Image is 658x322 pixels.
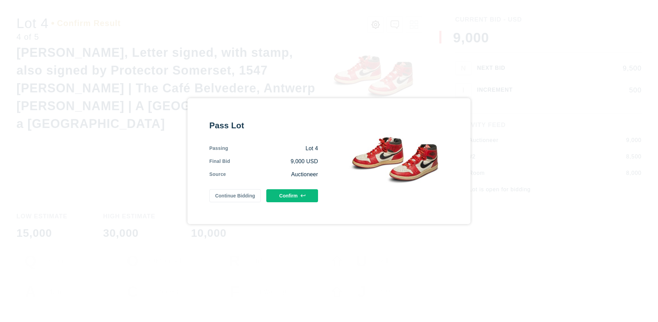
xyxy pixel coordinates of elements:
[209,145,228,152] div: Passing
[209,158,230,165] div: Final Bid
[209,171,226,178] div: Source
[228,145,318,152] div: Lot 4
[209,189,261,202] button: Continue Bidding
[230,158,318,165] div: 9,000 USD
[226,171,318,178] div: Auctioneer
[209,120,318,131] div: Pass Lot
[266,189,318,202] button: Confirm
